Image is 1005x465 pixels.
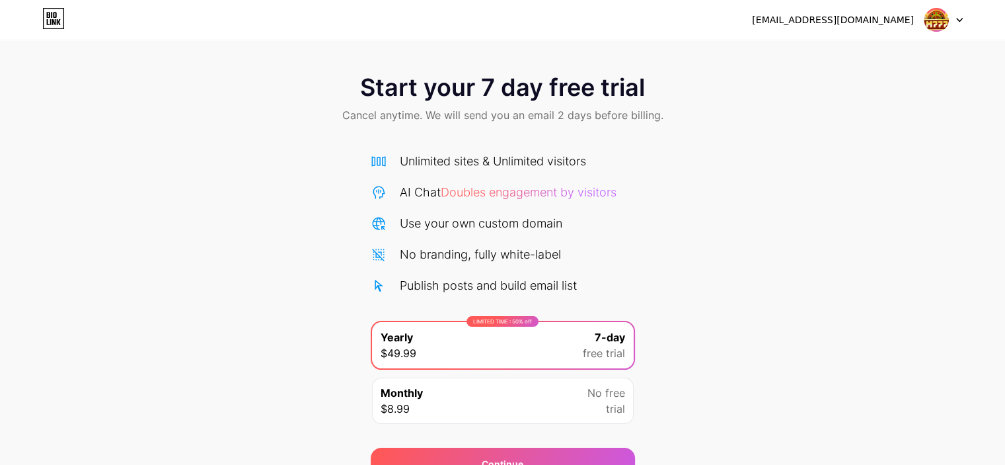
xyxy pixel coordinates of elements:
[400,183,616,201] div: AI Chat
[381,385,423,401] span: Monthly
[400,214,562,232] div: Use your own custom domain
[583,345,625,361] span: free trial
[752,13,914,27] div: [EMAIL_ADDRESS][DOMAIN_NAME]
[381,329,413,345] span: Yearly
[924,7,949,32] img: maxwin777
[342,107,663,123] span: Cancel anytime. We will send you an email 2 days before billing.
[441,185,616,199] span: Doubles engagement by visitors
[400,276,577,294] div: Publish posts and build email list
[466,316,539,327] div: LIMITED TIME : 50% off
[606,401,625,417] span: trial
[381,345,416,361] span: $49.99
[400,152,586,170] div: Unlimited sites & Unlimited visitors
[381,401,410,417] span: $8.99
[595,329,625,345] span: 7-day
[400,245,561,263] div: No branding, fully white-label
[587,385,625,401] span: No free
[360,74,645,101] span: Start your 7 day free trial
